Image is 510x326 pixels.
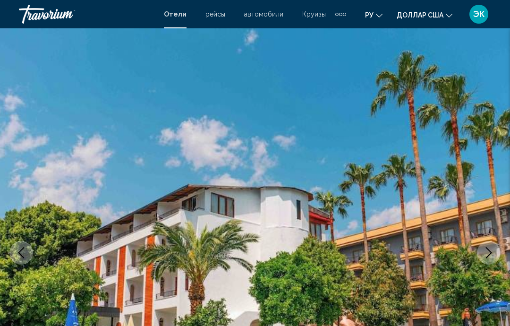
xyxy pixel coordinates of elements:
button: Меню пользователя [467,4,491,24]
button: Изменить валюту [397,8,452,22]
font: доллар США [397,11,443,19]
button: Изменить язык [365,8,382,22]
a: рейсы [205,10,225,18]
button: Дополнительные элементы навигации [335,7,346,22]
a: Травориум [19,5,154,24]
a: Отели [164,10,187,18]
button: Предыдущее изображение [9,241,33,265]
font: ЭК [473,9,485,19]
font: ру [365,11,374,19]
button: Следующее изображение [477,241,501,265]
a: Круизы [302,10,326,18]
a: автомобили [244,10,283,18]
